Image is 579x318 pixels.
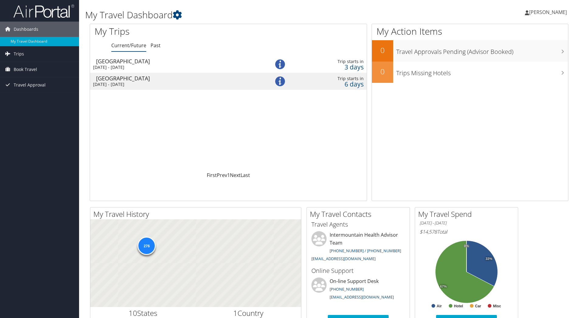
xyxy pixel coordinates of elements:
[241,172,250,178] a: Last
[275,59,285,69] img: alert-flat-solid-info.png
[437,304,442,308] text: Air
[96,58,257,64] div: [GEOGRAPHIC_DATA]
[420,228,513,235] h6: Total
[464,244,469,248] tspan: 0%
[330,294,394,300] a: [EMAIL_ADDRESS][DOMAIN_NAME]
[93,82,254,87] div: [DATE] - [DATE]
[93,209,301,219] h2: My Travel History
[303,59,364,64] div: Trip starts in
[308,277,408,302] li: On-line Support Desk
[372,66,393,77] h2: 0
[303,76,364,81] div: Trip starts in
[311,256,376,261] a: [EMAIL_ADDRESS][DOMAIN_NAME]
[14,46,24,62] span: Trips
[486,257,492,261] tspan: 33%
[308,231,408,264] li: Intermountain Health Advisor Team
[303,64,364,70] div: 3 days
[129,308,137,318] span: 10
[493,304,501,308] text: Misc
[525,3,573,21] a: [PERSON_NAME]
[96,76,257,81] div: [GEOGRAPHIC_DATA]
[207,172,217,178] a: First
[14,77,46,93] span: Travel Approval
[372,25,568,38] h1: My Action Items
[420,220,513,226] h6: [DATE] - [DATE]
[475,304,481,308] text: Car
[275,76,285,86] img: alert-flat-solid-info.png
[330,248,401,253] a: [PHONE_NUMBER] / [PHONE_NUMBER]
[372,62,568,83] a: 0Trips Missing Hotels
[529,9,567,16] span: [PERSON_NAME]
[14,22,38,37] span: Dashboards
[372,45,393,55] h2: 0
[217,172,227,178] a: Prev
[372,40,568,62] a: 0Travel Approvals Pending (Advisor Booked)
[420,228,437,235] span: $14,578
[330,286,364,292] a: [PHONE_NUMBER]
[85,9,410,21] h1: My Travel Dashboard
[151,42,161,49] a: Past
[396,66,568,77] h3: Trips Missing Hotels
[310,209,410,219] h2: My Travel Contacts
[93,65,254,70] div: [DATE] - [DATE]
[303,81,364,87] div: 6 days
[311,220,405,229] h3: Travel Agents
[233,308,237,318] span: 1
[440,285,447,288] tspan: 67%
[14,62,37,77] span: Book Travel
[311,267,405,275] h3: Online Support
[137,237,156,255] div: 276
[454,304,463,308] text: Hotel
[230,172,241,178] a: Next
[227,172,230,178] a: 1
[111,42,146,49] a: Current/Future
[418,209,518,219] h2: My Travel Spend
[396,44,568,56] h3: Travel Approvals Pending (Advisor Booked)
[95,25,247,38] h1: My Trips
[13,4,74,18] img: airportal-logo.png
